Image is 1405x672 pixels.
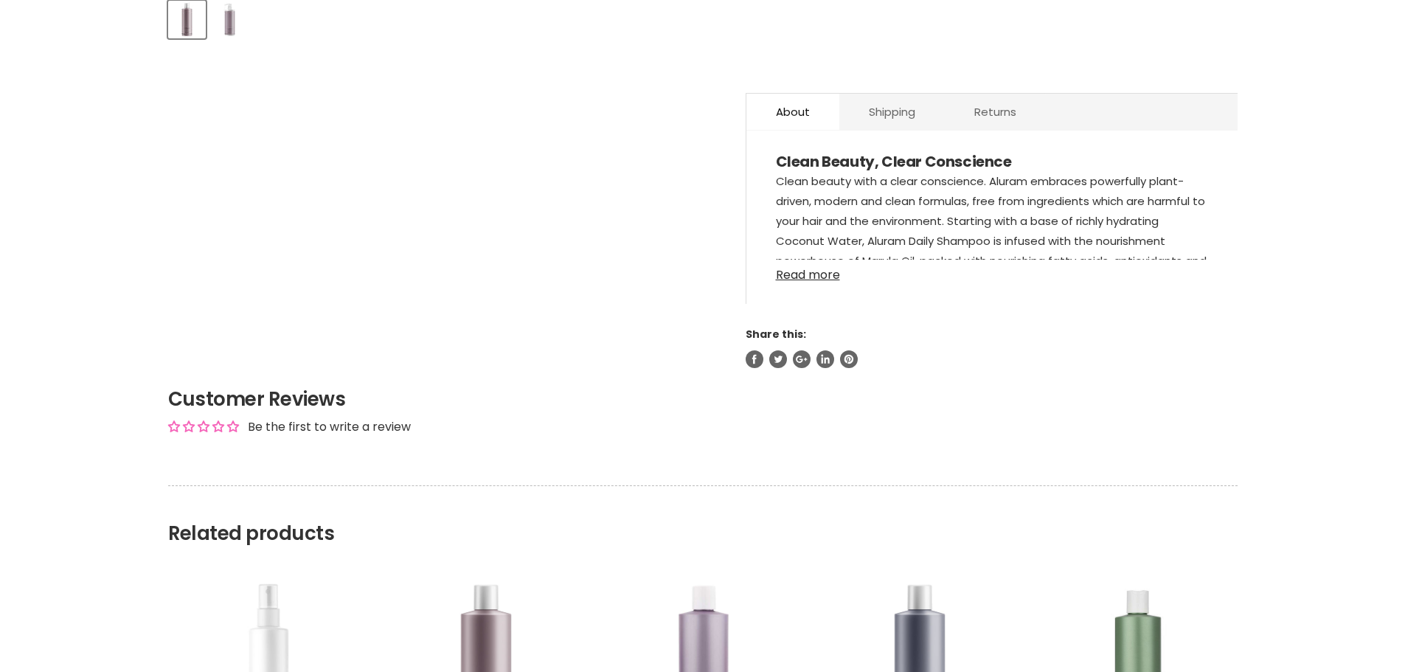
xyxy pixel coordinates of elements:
[168,386,1238,412] h2: Customer Reviews
[210,1,248,38] button: Aluram Clean Beauty Daily Shampoo
[248,419,411,435] div: Be the first to write a review
[168,1,206,38] button: Aluram Clean Beauty Daily Shampoo
[746,327,806,342] span: Share this:
[776,171,1208,333] p: Clean beauty with a clear conscience. Aluram embraces powerfully plant-driven, modern and clean f...
[212,2,246,37] img: Aluram Clean Beauty Daily Shampoo
[776,151,1012,172] strong: Clean Beauty, Clear Conscience
[945,94,1046,130] a: Returns
[168,485,1238,545] h2: Related products
[839,94,945,130] a: Shipping
[746,328,1238,367] aside: Share this:
[776,260,1208,282] a: Read more
[168,418,239,435] div: Average rating is 0.00 stars
[746,94,839,130] a: About
[170,2,204,37] img: Aluram Clean Beauty Daily Shampoo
